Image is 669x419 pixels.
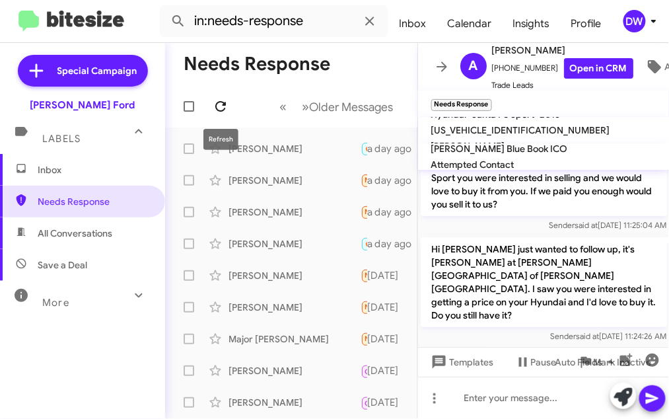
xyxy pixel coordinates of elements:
span: [PERSON_NAME] Blue Book ICO [431,143,568,155]
a: Inbox [388,5,437,43]
span: All Conversations [38,227,112,240]
div: Unfortunately I can't. I believe the transmission is slipping and I don't trust driving it. [361,172,367,188]
div: Refresh [203,129,238,150]
span: Needs Response [365,208,421,216]
div: [PERSON_NAME] [229,364,361,377]
div: Major [PERSON_NAME] [229,332,361,346]
div: Hi. Yes it was. [361,268,367,283]
div: Nah [361,204,367,219]
div: [DATE] [367,396,409,409]
span: Sender [DATE] 11:24:26 AM [550,331,666,341]
span: Special Campaign [57,64,137,77]
button: Next [295,93,402,120]
span: Needs Response [365,303,421,311]
span: Needs Response [38,195,150,208]
div: My Bank haven't received anything from you all yet [361,299,367,315]
span: [PHONE_NUMBER] [492,58,633,79]
small: Needs Response [431,99,492,111]
div: a day ago [367,206,423,219]
div: DW [623,10,646,32]
span: [PERSON_NAME] [492,42,633,58]
a: Profile [561,5,612,43]
div: [PERSON_NAME] [229,269,361,282]
span: Sender [DATE] 11:25:04 AM [549,220,666,230]
span: Save a Deal [38,258,87,272]
span: Trade Leads [492,79,633,92]
span: Auto Fields [555,350,619,374]
div: [PERSON_NAME] [229,174,361,187]
div: GM. No follow up meeting yet. The Out the door price was high. I am still looking for my vehicle ... [361,236,367,251]
span: Inbox [38,163,150,176]
button: Auto Fields [545,350,629,374]
div: [DATE] [367,269,409,282]
div: Not sure yet [361,141,367,156]
span: Labels [42,133,81,145]
span: Templates [429,350,494,374]
span: [US_VEHICLE_IDENTIFICATION_NUMBER] [431,124,610,136]
a: Calendar [437,5,502,43]
span: Call Them [365,367,400,376]
button: Templates [418,350,505,374]
button: Pause [505,350,567,374]
span: A [469,56,478,77]
span: « [280,98,287,115]
a: Open in CRM [564,58,633,79]
span: said at [575,220,598,230]
input: Search [160,5,388,37]
span: Call Them [365,399,400,408]
span: More [42,297,69,309]
span: said at [576,331,599,341]
span: » [302,98,310,115]
button: DW [612,10,654,32]
div: a day ago [367,237,423,250]
div: a day ago [367,174,423,187]
div: [DATE] [367,332,409,346]
span: Older Messages [310,100,394,114]
a: Special Campaign [18,55,148,87]
p: Hi [PERSON_NAME] just wanted to follow up, it's [PERSON_NAME] at [PERSON_NAME][GEOGRAPHIC_DATA] o... [421,237,667,327]
h1: Needs Response [184,54,330,75]
a: Insights [502,5,561,43]
div: [PERSON_NAME] [229,237,361,250]
div: [PERSON_NAME] [229,301,361,314]
div: a day ago [367,142,423,155]
span: 🔥 Hot [365,239,388,248]
button: Previous [272,93,295,120]
div: Inbound Call [361,362,367,379]
span: [PERSON_NAME] [431,140,505,152]
div: Inbound Call [361,394,367,410]
span: Needs Response [365,271,421,280]
span: Attempted Contact [431,159,514,171]
div: [DATE] [367,364,409,377]
span: Needs Response [365,334,421,343]
div: [PERSON_NAME] [229,142,361,155]
span: 🔥 Hot [365,144,388,153]
div: [PERSON_NAME] [229,206,361,219]
div: [PERSON_NAME] [229,396,361,409]
div: [PERSON_NAME] Ford [30,98,135,112]
nav: Page navigation example [273,93,402,120]
div: Yes [361,331,367,346]
div: [DATE] [367,301,409,314]
span: Needs Response [365,176,421,184]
